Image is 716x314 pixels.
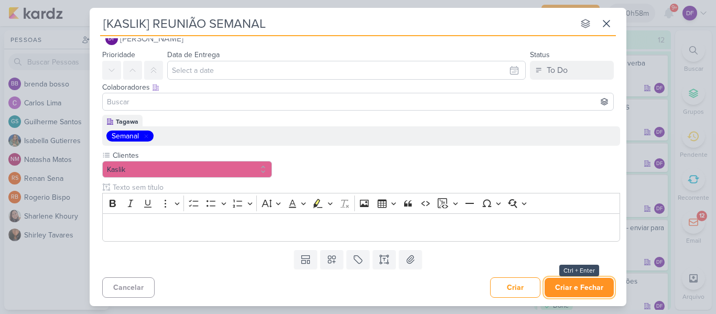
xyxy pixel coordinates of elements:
input: Select a date [167,61,526,80]
button: DF [PERSON_NAME] [102,29,614,48]
button: To Do [530,61,614,80]
div: Colaboradores [102,82,614,93]
div: To Do [547,64,568,77]
div: Tagawa [116,117,138,126]
label: Clientes [112,150,272,161]
button: Criar [490,277,540,298]
button: Cancelar [102,277,155,298]
div: Diego Freitas [105,33,118,45]
div: Semanal [112,131,139,142]
div: Ctrl + Enter [559,265,599,276]
input: Kard Sem Título [100,14,574,33]
input: Buscar [105,95,611,108]
input: Texto sem título [111,182,620,193]
label: Data de Entrega [167,50,220,59]
span: [PERSON_NAME] [120,33,183,45]
p: DF [108,36,115,42]
div: Editor editing area: main [102,213,620,242]
button: Criar e Fechar [545,278,614,297]
button: Kaslik [102,161,272,178]
div: Editor toolbar [102,193,620,213]
label: Status [530,50,550,59]
label: Prioridade [102,50,135,59]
